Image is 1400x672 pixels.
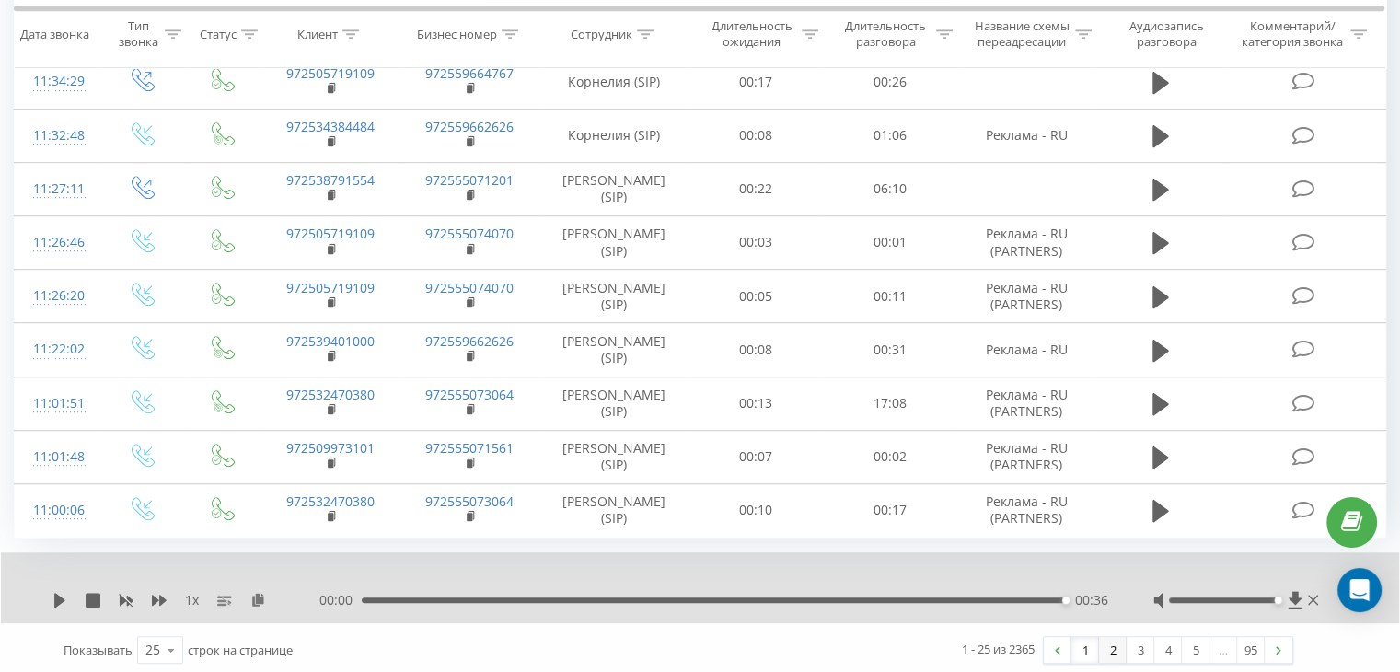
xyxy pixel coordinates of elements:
[33,118,82,154] div: 11:32:48
[417,27,497,42] div: Бизнес номер
[286,332,375,350] a: 972539401000
[1113,19,1221,51] div: Аудиозапись разговора
[974,19,1070,51] div: Название схемы переадресации
[1062,597,1070,604] div: Accessibility label
[689,162,823,215] td: 00:22
[425,171,514,189] a: 972555071201
[956,270,1095,323] td: Реклама - RU (PARTNERS)
[689,430,823,483] td: 00:07
[64,642,133,658] span: Показывать
[539,377,689,430] td: [PERSON_NAME] (SIP)
[539,270,689,323] td: [PERSON_NAME] (SIP)
[571,27,632,42] div: Сотрудник
[185,591,199,609] span: 1 x
[956,109,1095,162] td: Реклама - RU
[425,279,514,296] a: 972555074070
[297,27,338,42] div: Клиент
[1274,597,1281,604] div: Accessibility label
[689,109,823,162] td: 00:08
[539,323,689,377] td: [PERSON_NAME] (SIP)
[689,377,823,430] td: 00:13
[1154,637,1182,663] a: 4
[286,64,375,82] a: 972505719109
[286,439,375,457] a: 972509973101
[839,19,931,51] div: Длительность разговора
[689,55,823,109] td: 00:17
[33,225,82,261] div: 11:26:46
[286,118,375,135] a: 972534384484
[962,640,1035,658] div: 1 - 25 из 2365
[286,279,375,296] a: 972505719109
[33,171,82,207] div: 11:27:11
[956,430,1095,483] td: Реклама - RU (PARTNERS)
[425,64,514,82] a: 972559664767
[319,591,362,609] span: 00:00
[956,323,1095,377] td: Реклама - RU
[956,483,1095,537] td: Реклама - RU (PARTNERS)
[823,55,956,109] td: 00:26
[33,439,82,475] div: 11:01:48
[116,19,159,51] div: Тип звонка
[539,162,689,215] td: [PERSON_NAME] (SIP)
[539,430,689,483] td: [PERSON_NAME] (SIP)
[425,492,514,510] a: 972555073064
[823,483,956,537] td: 00:17
[956,377,1095,430] td: Реклама - RU (PARTNERS)
[200,27,237,42] div: Статус
[823,377,956,430] td: 17:08
[689,270,823,323] td: 00:05
[425,118,514,135] a: 972559662626
[33,386,82,422] div: 11:01:51
[286,386,375,403] a: 972532470380
[33,278,82,314] div: 11:26:20
[1337,568,1382,612] div: Open Intercom Messenger
[1071,637,1099,663] a: 1
[425,225,514,242] a: 972555074070
[823,270,956,323] td: 00:11
[539,483,689,537] td: [PERSON_NAME] (SIP)
[823,323,956,377] td: 00:31
[286,225,375,242] a: 972505719109
[33,331,82,367] div: 11:22:02
[539,55,689,109] td: Корнелия (SIP)
[823,430,956,483] td: 00:02
[689,215,823,269] td: 00:03
[425,332,514,350] a: 972559662626
[33,492,82,528] div: 11:00:06
[1238,19,1346,51] div: Комментарий/категория звонка
[425,386,514,403] a: 972555073064
[1099,637,1127,663] a: 2
[286,171,375,189] a: 972538791554
[1237,637,1265,663] a: 95
[20,27,89,42] div: Дата звонка
[1074,591,1107,609] span: 00:36
[823,109,956,162] td: 01:06
[1127,637,1154,663] a: 3
[823,215,956,269] td: 00:01
[706,19,798,51] div: Длительность ожидания
[689,323,823,377] td: 00:08
[33,64,82,99] div: 11:34:29
[539,109,689,162] td: Корнелия (SIP)
[188,642,293,658] span: строк на странице
[286,492,375,510] a: 972532470380
[425,439,514,457] a: 972555071561
[145,641,160,659] div: 25
[956,215,1095,269] td: Реклама - RU (PARTNERS)
[823,162,956,215] td: 06:10
[1209,637,1237,663] div: …
[539,215,689,269] td: [PERSON_NAME] (SIP)
[1182,637,1209,663] a: 5
[689,483,823,537] td: 00:10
